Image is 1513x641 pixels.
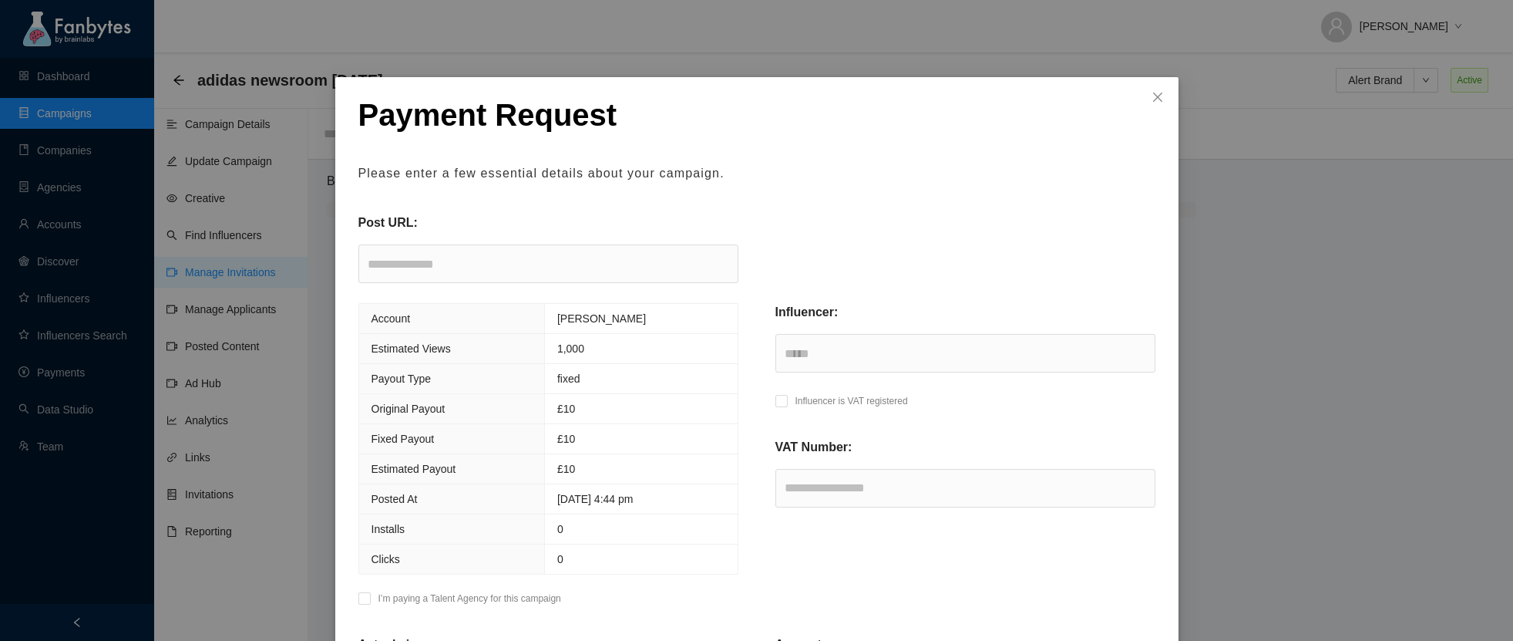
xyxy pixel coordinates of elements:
[372,433,435,445] span: Fixed Payout
[557,312,646,325] span: [PERSON_NAME]
[372,523,405,535] span: Installs
[557,493,634,505] span: [DATE] 4:44 pm
[557,373,580,385] span: fixed
[557,553,563,565] span: 0
[775,303,839,322] p: Influencer:
[775,438,852,457] p: VAT Number:
[358,164,1155,183] p: Please enter a few essential details about your campaign.
[372,312,411,325] span: Account
[795,393,908,409] p: Influencer is VAT registered
[557,523,563,535] span: 0
[557,342,584,355] span: 1,000
[372,493,418,505] span: Posted At
[378,591,561,606] p: I’m paying a Talent Agency for this campaign
[358,96,1155,133] p: Payment Request
[372,342,451,355] span: Estimated Views
[1137,77,1178,119] button: Close
[372,553,400,565] span: Clicks
[557,463,575,475] span: £10
[372,403,445,415] span: Original Payout
[1152,91,1164,103] span: close
[372,463,456,475] span: Estimated Payout
[358,214,418,232] p: Post URL:
[372,373,432,385] span: Payout Type
[557,433,575,445] span: £10
[557,403,575,415] span: £ 10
